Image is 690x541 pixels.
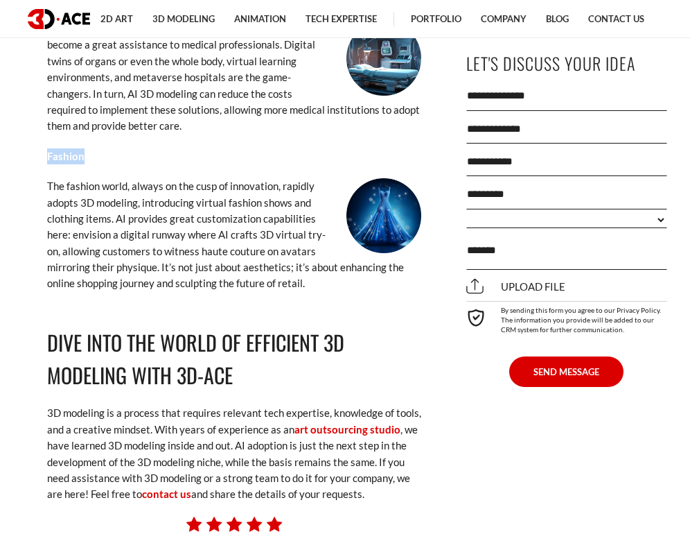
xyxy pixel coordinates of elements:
p: The fashion world, always on the cusp of innovation, rapidly adopts 3D modeling, introducing virt... [47,178,421,292]
h2: Dive into the World of Efficient 3D Modeling with 3D-Ace [47,327,421,392]
p: Let's Discuss Your Idea [466,48,667,79]
a: art outsourcing studio [294,423,400,436]
img: 3d model ai [346,178,421,253]
img: logo dark [28,9,90,29]
p: Healthcare VR solutions, powered by 3D modeling, have become a great assistance to medical profes... [47,21,421,135]
button: SEND MESSAGE [509,357,623,387]
p: 3D modeling is a process that requires relevant tech expertise, knowledge of tools, and a creativ... [47,405,421,502]
span: Upload file [466,280,565,292]
img: 3d model ai [346,21,421,96]
a: contact us [142,488,191,500]
div: By sending this form you agree to our Privacy Policy. The information you provide will be added t... [466,301,667,334]
strong: Fashion [47,150,85,162]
